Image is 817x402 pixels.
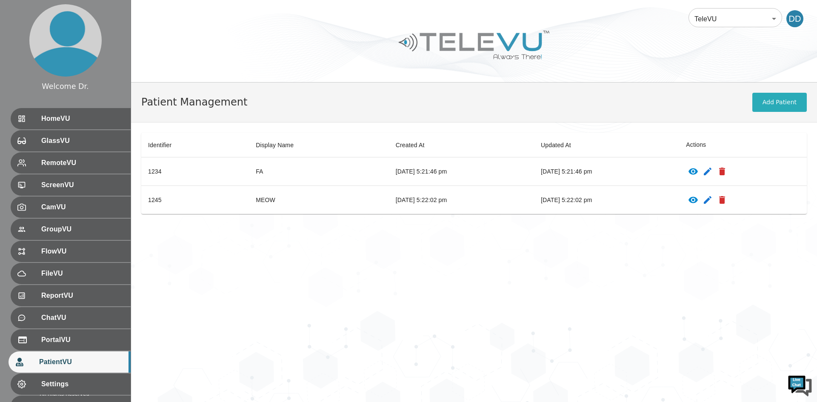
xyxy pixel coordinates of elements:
div: ChatVU [11,307,131,328]
div: RemoteVU [11,152,131,174]
td: [DATE] 5:21:46 pm [389,157,534,185]
div: GlassVU [11,130,131,151]
td: [DATE] 5:22:02 pm [534,185,679,214]
table: patients table [141,133,807,214]
button: View Patient Details [686,193,700,207]
div: HomeVU [11,108,131,129]
span: GlassVU [41,136,124,146]
td: MEOW [249,185,389,214]
th: 1245 [141,185,249,214]
h1: Patient Management [141,96,247,108]
span: ReportVU [41,291,124,301]
span: FlowVU [41,246,124,257]
div: PatientVU [9,351,131,373]
button: Delete Patient [715,193,729,207]
th: 1234 [141,157,249,185]
span: Settings [41,379,124,389]
div: Settings [11,373,131,395]
span: ScreenVU [41,180,124,190]
div: FileVU [11,263,131,284]
button: View Patient Details [686,164,700,179]
span: FileVU [41,268,124,279]
th: Actions [679,133,807,157]
span: Created At [396,140,436,150]
button: Edit Patient [700,164,715,179]
td: [DATE] 5:22:02 pm [389,185,534,214]
button: Add Patient [752,93,807,112]
td: [DATE] 5:21:46 pm [534,157,679,185]
div: TeleVU [688,7,782,31]
span: HomeVU [41,114,124,124]
img: Chat Widget [787,372,813,398]
div: ReportVU [11,285,131,306]
td: FA [249,157,389,185]
div: DD [786,10,803,27]
span: CamVU [41,202,124,212]
span: Display Name [256,140,305,150]
span: ChatVU [41,313,124,323]
div: ScreenVU [11,174,131,196]
span: PortalVU [41,335,124,345]
button: Delete Patient [715,164,729,179]
span: PatientVU [39,357,124,367]
span: Identifier [148,140,183,150]
span: GroupVU [41,224,124,234]
span: Updated At [541,140,582,150]
div: PortalVU [11,329,131,351]
span: RemoteVU [41,158,124,168]
div: GroupVU [11,219,131,240]
div: FlowVU [11,241,131,262]
div: CamVU [11,197,131,218]
img: Logo [397,27,551,63]
img: profile.png [29,4,102,77]
div: Welcome Dr. [42,81,89,92]
button: Edit Patient [700,193,715,207]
